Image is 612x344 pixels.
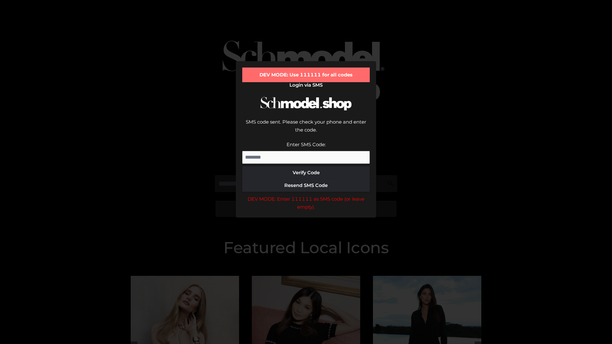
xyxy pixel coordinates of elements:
[242,68,370,82] div: DEV MODE: Use 111111 for all codes
[242,166,370,179] button: Verify Code
[242,118,370,140] div: SMS code sent. Please check your phone and enter the code.
[242,82,370,88] h2: Login via SMS
[258,91,354,116] img: Schmodel Logo
[242,195,370,211] div: DEV MODE: Enter 111111 as SMS code (or leave empty).
[287,141,326,147] label: Enter SMS Code:
[242,179,370,192] button: Resend SMS Code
